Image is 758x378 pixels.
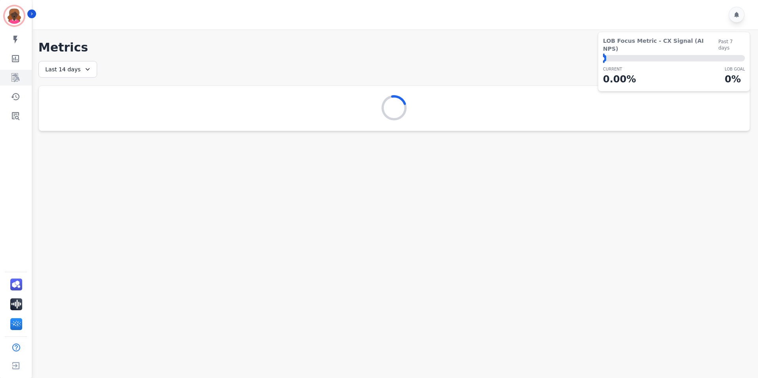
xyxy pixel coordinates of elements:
[725,66,745,72] p: LOB Goal
[38,40,750,55] h1: Metrics
[38,61,97,78] div: Last 14 days
[718,38,745,51] span: Past 7 days
[603,72,636,86] p: 0.00 %
[5,6,24,25] img: Bordered avatar
[603,37,718,53] span: LOB Focus Metric - CX Signal (AI NPS)
[725,72,745,86] p: 0 %
[603,55,606,61] div: ⬤
[603,66,636,72] p: CURRENT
